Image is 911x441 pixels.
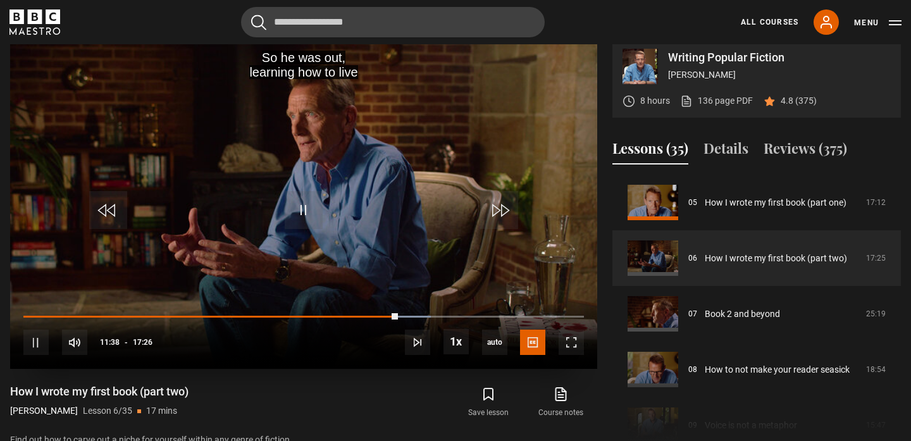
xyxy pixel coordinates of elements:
button: Save lesson [452,384,524,421]
button: Submit the search query [251,15,266,30]
button: Next Lesson [405,330,430,355]
a: How to not make your reader seasick [705,363,850,376]
span: auto [482,330,507,355]
button: Playback Rate [443,329,469,354]
button: Mute [62,330,87,355]
button: Details [703,138,748,165]
p: 17 mins [146,404,177,418]
button: Pause [23,330,49,355]
a: Course notes [525,384,597,421]
p: 8 hours [640,94,670,108]
a: How I wrote my first book (part two) [705,252,847,265]
button: Captions [520,330,545,355]
input: Search [241,7,545,37]
p: [PERSON_NAME] [668,68,891,82]
p: [PERSON_NAME] [10,404,78,418]
a: How I wrote my first book (part one) [705,196,846,209]
a: 136 page PDF [680,94,753,108]
p: Lesson 6/35 [83,404,132,418]
p: Writing Popular Fiction [668,52,891,63]
button: Reviews (375) [764,138,847,165]
span: - [125,338,128,347]
video-js: Video Player [10,39,597,369]
h1: How I wrote my first book (part two) [10,384,189,399]
a: All Courses [741,16,798,28]
div: Progress Bar [23,316,584,318]
div: Current quality: 720p [482,330,507,355]
button: Toggle navigation [854,16,902,29]
span: 11:38 [100,331,120,354]
svg: BBC Maestro [9,9,60,35]
a: Book 2 and beyond [705,307,780,321]
button: Lessons (35) [612,138,688,165]
span: 17:26 [133,331,152,354]
p: 4.8 (375) [781,94,817,108]
button: Fullscreen [559,330,584,355]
